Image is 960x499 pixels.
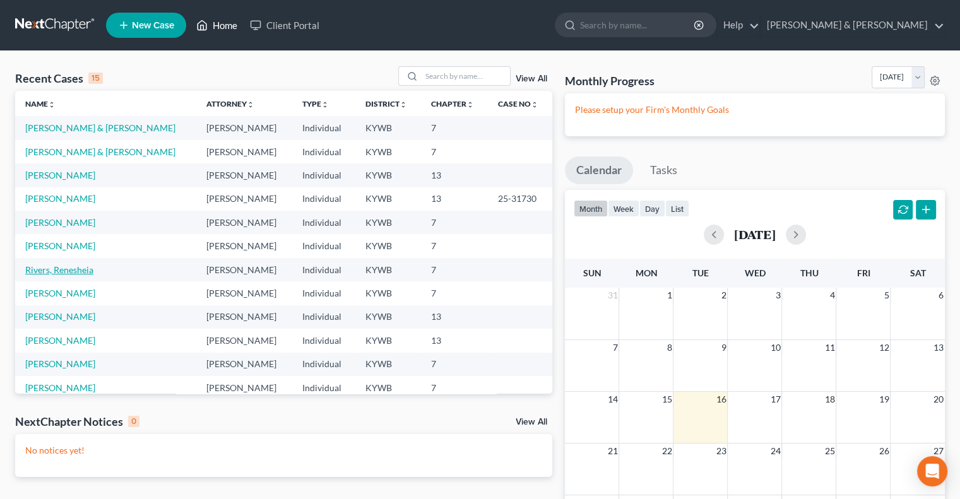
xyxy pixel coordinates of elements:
a: [PERSON_NAME] [25,311,95,322]
span: 2 [720,288,727,303]
td: Individual [292,234,355,257]
td: [PERSON_NAME] [196,353,292,376]
span: 13 [932,340,945,355]
a: Typeunfold_more [302,99,329,109]
button: list [665,200,689,217]
a: [PERSON_NAME] [25,358,95,369]
td: KYWB [355,187,421,211]
a: Districtunfold_more [365,99,407,109]
td: [PERSON_NAME] [196,234,292,257]
td: [PERSON_NAME] [196,376,292,399]
span: 3 [774,288,781,303]
span: Sun [583,267,601,278]
a: [PERSON_NAME] & [PERSON_NAME] [25,122,175,133]
a: Help [717,14,759,37]
td: Individual [292,187,355,211]
span: New Case [132,21,174,30]
a: [PERSON_NAME] [25,288,95,298]
div: NextChapter Notices [15,414,139,429]
i: unfold_more [48,101,56,109]
div: Open Intercom Messenger [917,456,947,486]
span: Mon [635,267,657,278]
a: Chapterunfold_more [431,99,474,109]
td: [PERSON_NAME] [196,163,292,187]
td: 13 [421,329,488,352]
i: unfold_more [321,101,329,109]
td: [PERSON_NAME] [196,305,292,329]
a: [PERSON_NAME] & [PERSON_NAME] [25,146,175,157]
td: [PERSON_NAME] [196,281,292,305]
a: [PERSON_NAME] [25,193,95,204]
button: week [608,200,639,217]
td: Individual [292,305,355,329]
i: unfold_more [531,101,538,109]
span: 27 [932,443,945,459]
button: month [574,200,608,217]
td: [PERSON_NAME] [196,329,292,352]
span: 5 [882,288,890,303]
span: 25 [823,443,836,459]
td: KYWB [355,258,421,281]
td: [PERSON_NAME] [196,211,292,234]
a: [PERSON_NAME] [25,240,95,251]
span: 15 [660,392,673,407]
p: No notices yet! [25,444,542,457]
td: KYWB [355,140,421,163]
div: 0 [128,416,139,427]
td: 13 [421,305,488,329]
a: View All [516,418,547,426]
span: Thu [800,267,818,278]
td: 7 [421,234,488,257]
td: 7 [421,211,488,234]
td: Individual [292,140,355,163]
td: Individual [292,116,355,139]
a: Client Portal [244,14,326,37]
td: [PERSON_NAME] [196,187,292,211]
i: unfold_more [466,101,474,109]
td: 7 [421,376,488,399]
div: 15 [88,73,103,84]
h3: Monthly Progress [565,73,655,88]
td: Individual [292,329,355,352]
span: 21 [606,443,619,459]
a: Calendar [565,156,633,184]
span: 14 [606,392,619,407]
a: Rivers, Renesheia [25,264,93,275]
td: [PERSON_NAME] [196,116,292,139]
span: 9 [720,340,727,355]
span: 12 [877,340,890,355]
a: View All [516,74,547,83]
span: 1 [665,288,673,303]
a: [PERSON_NAME] [25,335,95,346]
td: KYWB [355,353,421,376]
span: 31 [606,288,619,303]
td: 25-31730 [488,187,552,211]
span: 17 [769,392,781,407]
h2: [DATE] [734,228,776,241]
a: [PERSON_NAME] & [PERSON_NAME] [761,14,944,37]
button: day [639,200,665,217]
span: 7 [611,340,619,355]
td: 13 [421,187,488,211]
span: 10 [769,340,781,355]
a: Nameunfold_more [25,99,56,109]
td: KYWB [355,281,421,305]
td: 7 [421,258,488,281]
input: Search by name... [580,13,696,37]
span: 26 [877,443,890,459]
span: 6 [937,288,945,303]
span: 4 [828,288,836,303]
span: Wed [744,267,765,278]
td: Individual [292,281,355,305]
div: Recent Cases [15,71,103,86]
td: Individual [292,258,355,281]
span: 8 [665,340,673,355]
td: [PERSON_NAME] [196,140,292,163]
span: 19 [877,392,890,407]
span: 11 [823,340,836,355]
td: KYWB [355,234,421,257]
span: Fri [856,267,870,278]
span: 22 [660,443,673,459]
a: Attorneyunfold_more [206,99,254,109]
a: Case Nounfold_more [498,99,538,109]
